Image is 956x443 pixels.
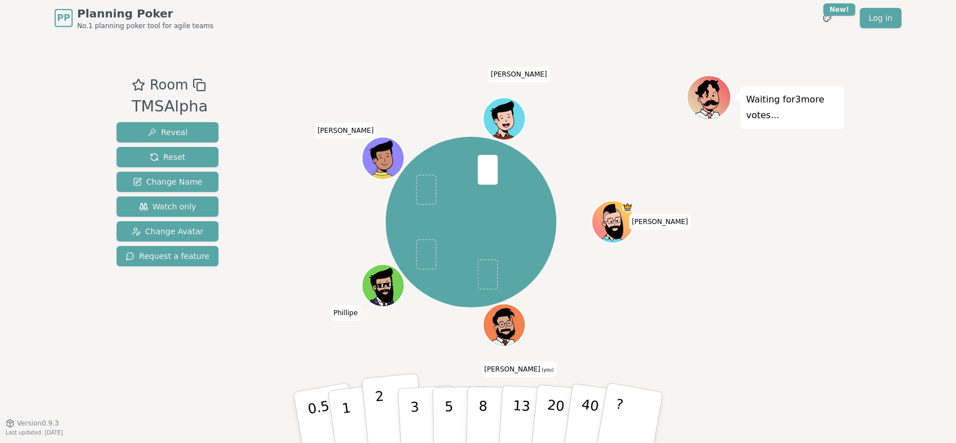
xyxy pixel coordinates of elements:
[133,176,202,187] span: Change Name
[132,75,145,95] button: Add as favourite
[17,419,59,428] span: Version 0.9.3
[481,361,556,377] span: Click to change your name
[57,11,70,25] span: PP
[117,122,218,142] button: Reveal
[629,214,691,230] span: Click to change your name
[117,246,218,266] button: Request a feature
[117,147,218,167] button: Reset
[55,6,213,30] a: PPPlanning PokerNo.1 planning poker tool for agile teams
[126,250,209,262] span: Request a feature
[746,92,838,123] p: Waiting for 3 more votes...
[623,202,633,213] span: Toce is the host
[484,305,524,345] button: Click to change your avatar
[823,3,855,16] div: New!
[117,221,218,241] button: Change Avatar
[488,67,550,83] span: Click to change your name
[132,95,208,118] div: TMSAlpha
[540,368,554,373] span: (you)
[330,305,360,321] span: Click to change your name
[817,8,837,28] button: New!
[132,226,204,237] span: Change Avatar
[150,151,185,163] span: Reset
[139,201,196,212] span: Watch only
[77,6,213,21] span: Planning Poker
[117,196,218,217] button: Watch only
[315,123,377,139] span: Click to change your name
[77,21,213,30] span: No.1 planning poker tool for agile teams
[6,419,59,428] button: Version0.9.3
[860,8,901,28] a: Log in
[6,429,63,436] span: Last updated: [DATE]
[117,172,218,192] button: Change Name
[148,127,187,138] span: Reveal
[150,75,188,95] span: Room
